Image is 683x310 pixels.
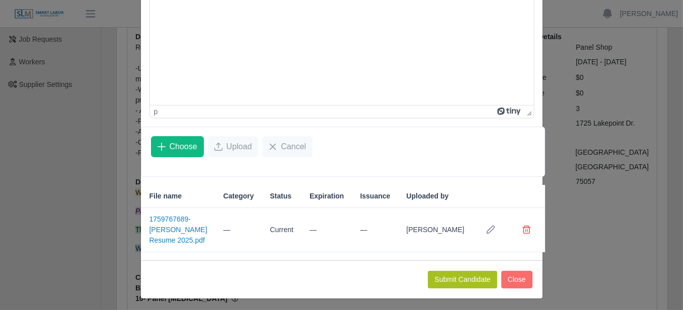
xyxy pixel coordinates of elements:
span: Category [223,191,254,201]
td: — [301,208,352,252]
span: Uploaded by [406,191,448,201]
span: Choose [170,141,197,153]
td: Current [262,208,301,252]
span: Status [270,191,291,201]
td: — [215,208,262,252]
button: Upload [208,136,259,157]
td: [PERSON_NAME] [398,208,472,252]
div: Press the Up and Down arrow keys to resize the editor. [523,106,534,118]
span: Upload [226,141,252,153]
button: Cancel [262,136,313,157]
button: Choose [151,136,204,157]
span: Issuance [360,191,390,201]
a: Powered by Tiny [497,108,522,116]
td: — [352,208,398,252]
button: Close [501,271,533,288]
a: 1759767689-[PERSON_NAME] Resume 2025.pdf [149,215,207,244]
span: Cancel [281,141,306,153]
button: Submit Candidate [428,271,497,288]
button: Row Edit [481,220,501,240]
span: Expiration [310,191,344,201]
button: Delete file [517,220,537,240]
span: File name [149,191,182,201]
